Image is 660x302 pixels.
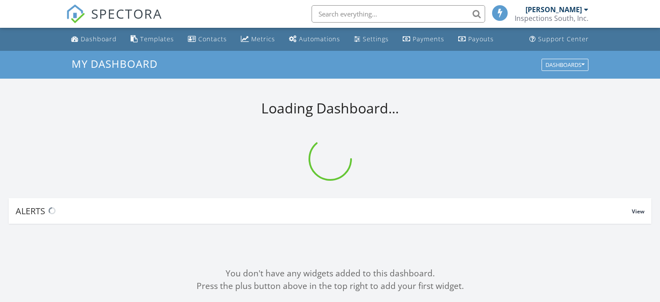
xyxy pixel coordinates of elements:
img: The Best Home Inspection Software - Spectora [66,4,85,23]
div: Payouts [468,35,494,43]
a: Automations (Basic) [286,31,344,47]
div: You don't have any widgets added to this dashboard. [9,267,651,280]
div: Templates [140,35,174,43]
a: Contacts [184,31,230,47]
a: Settings [351,31,392,47]
div: Metrics [251,35,275,43]
div: Payments [413,35,444,43]
div: Alerts [16,205,632,217]
a: Payments [399,31,448,47]
div: Automations [299,35,340,43]
a: Metrics [237,31,279,47]
div: Dashboards [545,62,584,68]
div: Inspections South, Inc. [515,14,588,23]
a: Dashboard [68,31,120,47]
div: [PERSON_NAME] [525,5,582,14]
a: SPECTORA [66,12,162,30]
a: Payouts [455,31,497,47]
div: Press the plus button above in the top right to add your first widget. [9,280,651,292]
span: View [632,208,644,215]
div: Contacts [198,35,227,43]
input: Search everything... [312,5,485,23]
div: Support Center [538,35,589,43]
button: Dashboards [542,59,588,71]
span: My Dashboard [72,56,158,71]
a: Templates [127,31,177,47]
a: Support Center [526,31,592,47]
span: SPECTORA [91,4,162,23]
div: Dashboard [81,35,117,43]
div: Settings [363,35,389,43]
